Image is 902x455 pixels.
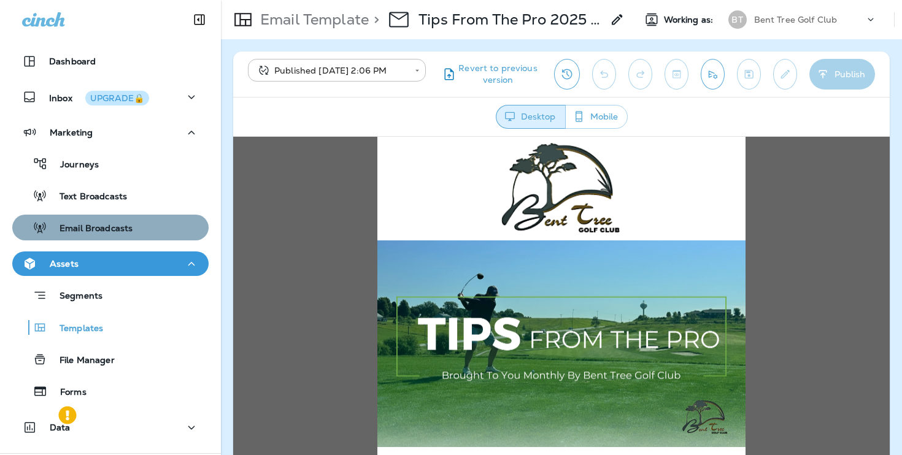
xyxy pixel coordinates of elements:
[12,282,209,308] button: Segments
[47,223,133,235] p: Email Broadcasts
[49,56,96,66] p: Dashboard
[255,10,369,29] p: Email Template
[12,151,209,177] button: Journeys
[47,291,102,303] p: Segments
[47,355,115,367] p: File Manager
[457,63,539,86] span: Revert to previous version
[182,7,217,32] button: Collapse Sidebar
[268,6,389,98] img: logo%20%282%29.png
[49,91,149,104] p: Inbox
[369,10,379,29] p: >
[256,64,406,77] div: Published [DATE] 2:06 PM
[554,59,580,90] button: View Changelog
[144,104,512,311] img: BT---Golf-Tips-1.png
[12,183,209,208] button: Text Broadcasts
[12,215,209,240] button: Email Broadcasts
[12,346,209,372] button: File Manager
[12,49,209,74] button: Dashboard
[12,415,209,440] button: Data
[701,59,725,90] button: Send test email
[12,85,209,109] button: InboxUPGRADE🔒
[754,15,838,25] p: Bent Tree Golf Club
[664,15,716,25] span: Working as:
[50,259,79,269] p: Assets
[436,59,544,90] button: Revert to previous version
[48,159,99,171] p: Journeys
[12,315,209,340] button: Templates
[12,378,209,404] button: Forms
[248,326,409,359] span: Tips from the Pro
[12,120,209,145] button: Marketing
[50,128,93,137] p: Marketing
[47,323,103,335] p: Templates
[48,387,87,399] p: Forms
[50,422,71,432] p: Data
[85,91,149,105] button: UPGRADE🔒
[47,191,127,203] p: Text Broadcasts
[728,10,747,29] div: BT
[12,251,209,276] button: Assets
[565,105,628,129] button: Mobile
[418,10,603,29] p: Tips From The Pro 2025 - 9/15
[90,94,144,102] div: UPGRADE🔒
[496,105,566,129] button: Desktop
